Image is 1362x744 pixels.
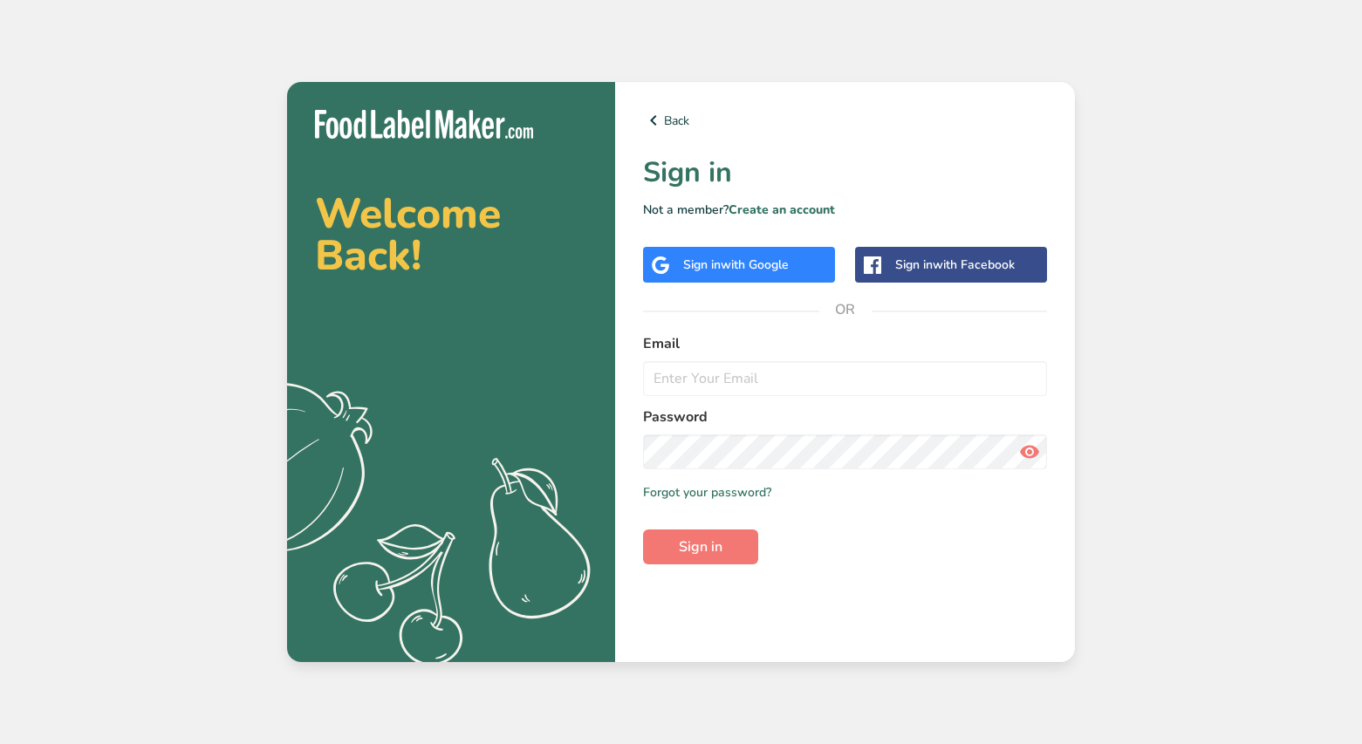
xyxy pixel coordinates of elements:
span: with Facebook [933,256,1015,273]
input: Enter Your Email [643,361,1047,396]
span: Sign in [679,536,722,557]
a: Create an account [729,201,835,218]
img: Food Label Maker [315,110,533,139]
span: OR [819,283,872,336]
label: Email [643,333,1047,354]
div: Sign in [683,256,789,274]
button: Sign in [643,529,758,564]
label: Password [643,406,1047,427]
a: Back [643,110,1047,131]
h2: Welcome Back! [315,193,587,276]
h1: Sign in [643,152,1047,194]
div: Sign in [895,256,1015,274]
p: Not a member? [643,201,1047,219]
a: Forgot your password? [643,483,771,502]
span: with Google [721,256,789,273]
